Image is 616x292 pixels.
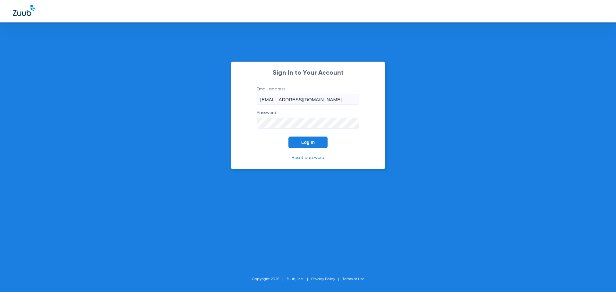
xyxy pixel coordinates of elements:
[292,155,324,160] a: Reset password
[257,94,359,105] input: Email address
[584,261,616,292] iframe: Chat Widget
[288,137,328,148] button: Log In
[287,276,311,282] li: Zuub, Inc.
[257,110,359,129] label: Password
[342,277,364,281] a: Terms of Use
[257,118,359,129] input: Password
[301,140,315,145] span: Log In
[252,276,287,282] li: Copyright 2025
[311,277,335,281] a: Privacy Policy
[247,70,369,76] h2: Sign In to Your Account
[13,5,35,16] img: Zuub Logo
[257,86,359,105] label: Email address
